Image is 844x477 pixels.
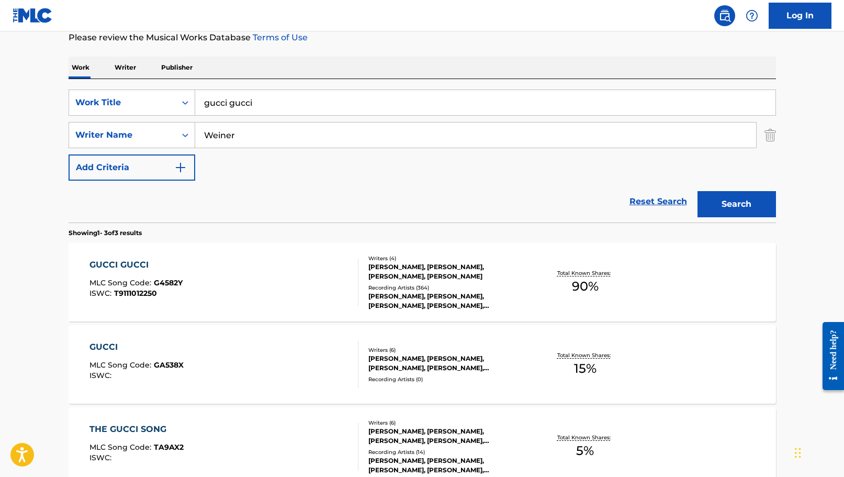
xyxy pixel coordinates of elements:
[89,278,154,287] span: MLC Song Code :
[75,129,170,141] div: Writer Name
[89,371,114,380] span: ISWC :
[368,346,526,354] div: Writers ( 6 )
[89,341,184,353] div: GUCCI
[75,96,170,109] div: Work Title
[368,427,526,446] div: [PERSON_NAME], [PERSON_NAME], [PERSON_NAME], [PERSON_NAME], [PERSON_NAME], [PERSON_NAME]
[572,277,599,296] span: 90 %
[111,57,139,79] p: Writer
[154,442,184,452] span: TA9AX2
[89,423,184,436] div: THE GUCCI SONG
[89,453,114,462] span: ISWC :
[746,9,758,22] img: help
[368,262,526,281] div: [PERSON_NAME], [PERSON_NAME], [PERSON_NAME], [PERSON_NAME]
[154,278,183,287] span: G4582Y
[697,191,776,217] button: Search
[69,57,93,79] p: Work
[69,31,776,44] p: Please review the Musical Works Database
[89,360,154,370] span: MLC Song Code :
[114,289,157,298] span: T9111012250
[764,122,776,148] img: Delete Criterion
[69,243,776,321] a: GUCCI GUCCIMLC Song Code:G4582YISWC:T9111012250Writers (4)[PERSON_NAME], [PERSON_NAME], [PERSON_N...
[368,354,526,373] div: [PERSON_NAME], [PERSON_NAME], [PERSON_NAME], [PERSON_NAME], [PERSON_NAME], [PERSON_NAME]
[624,190,692,213] a: Reset Search
[13,8,53,23] img: MLC Logo
[89,289,114,298] span: ISWC :
[792,427,844,477] iframe: Chat Widget
[557,434,613,441] p: Total Known Shares:
[368,375,526,383] div: Recording Artists ( 0 )
[815,314,844,398] iframe: Resource Center
[741,5,762,26] div: Help
[368,292,526,310] div: [PERSON_NAME], [PERSON_NAME], [PERSON_NAME], [PERSON_NAME], [PERSON_NAME], [PERSON_NAME], [PERSON...
[89,442,154,452] span: MLC Song Code :
[158,57,196,79] p: Publisher
[795,437,801,469] div: Drag
[368,448,526,456] div: Recording Artists ( 14 )
[368,419,526,427] div: Writers ( 6 )
[174,161,187,174] img: 9d2ae6d4665cec9f34b9.svg
[718,9,731,22] img: search
[69,90,776,223] form: Search Form
[69,228,142,238] p: Showing 1 - 3 of 3 results
[557,351,613,359] p: Total Known Shares:
[574,359,597,378] span: 15 %
[769,3,831,29] a: Log In
[368,254,526,262] div: Writers ( 4 )
[69,325,776,404] a: GUCCIMLC Song Code:GA538XISWC:Writers (6)[PERSON_NAME], [PERSON_NAME], [PERSON_NAME], [PERSON_NAM...
[368,456,526,475] div: [PERSON_NAME], [PERSON_NAME], [PERSON_NAME], [PERSON_NAME], [PERSON_NAME]
[89,259,183,271] div: GUCCI GUCCI
[714,5,735,26] a: Public Search
[251,32,308,42] a: Terms of Use
[576,441,594,460] span: 5 %
[154,360,184,370] span: GA538X
[557,269,613,277] p: Total Known Shares:
[69,154,195,181] button: Add Criteria
[368,284,526,292] div: Recording Artists ( 364 )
